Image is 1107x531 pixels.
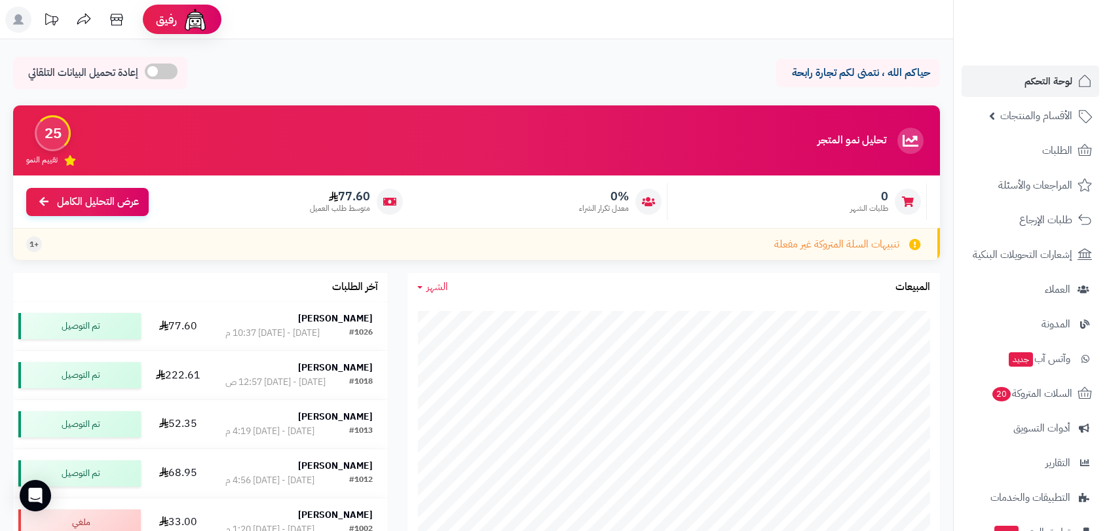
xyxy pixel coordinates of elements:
span: تنبيهات السلة المتروكة غير مفعلة [774,237,899,252]
div: [DATE] - [DATE] 4:56 م [225,474,314,487]
a: وآتس آبجديد [962,343,1099,375]
img: logo-2.png [1018,35,1095,62]
span: رفيق [156,12,177,27]
a: السلات المتروكة20 [962,378,1099,409]
td: 222.61 [146,351,210,399]
a: لوحة التحكم [962,65,1099,97]
span: الأقسام والمنتجات [1000,107,1072,125]
span: إعادة تحميل البيانات التلقائي [28,65,138,81]
strong: [PERSON_NAME] [298,361,373,375]
span: وآتس آب [1007,350,1070,368]
div: #1012 [349,474,373,487]
span: 77.60 [310,189,370,204]
div: تم التوصيل [18,313,141,339]
h3: تحليل نمو المتجر [817,135,886,147]
div: Open Intercom Messenger [20,480,51,511]
p: حياكم الله ، نتمنى لكم تجارة رابحة [786,65,930,81]
span: التطبيقات والخدمات [990,488,1070,507]
div: #1018 [349,376,373,389]
a: أدوات التسويق [962,412,1099,444]
div: تم التوصيل [18,411,141,437]
span: جديد [1009,352,1033,367]
div: #1013 [349,425,373,438]
td: 77.60 [146,302,210,350]
a: عرض التحليل الكامل [26,188,149,216]
a: الشهر [417,280,448,295]
span: +1 [29,239,39,250]
span: أدوات التسويق [1013,419,1070,437]
strong: [PERSON_NAME] [298,459,373,473]
span: لوحة التحكم [1024,72,1072,90]
div: تم التوصيل [18,362,141,388]
span: السلات المتروكة [991,384,1072,403]
div: [DATE] - [DATE] 12:57 ص [225,376,326,389]
a: إشعارات التحويلات البنكية [962,239,1099,270]
span: طلبات الإرجاع [1019,211,1072,229]
span: 0% [579,189,629,204]
span: إشعارات التحويلات البنكية [973,246,1072,264]
span: الشهر [426,279,448,295]
img: ai-face.png [182,7,208,33]
span: طلبات الشهر [850,203,888,214]
a: التطبيقات والخدمات [962,482,1099,513]
a: تحديثات المنصة [35,7,67,36]
strong: [PERSON_NAME] [298,410,373,424]
a: المدونة [962,308,1099,340]
span: المدونة [1041,315,1070,333]
div: [DATE] - [DATE] 10:37 م [225,327,320,340]
td: 68.95 [146,449,210,498]
div: [DATE] - [DATE] 4:19 م [225,425,314,438]
span: 0 [850,189,888,204]
h3: آخر الطلبات [332,282,378,293]
span: معدل تكرار الشراء [579,203,629,214]
a: العملاء [962,274,1099,305]
a: التقارير [962,447,1099,479]
strong: [PERSON_NAME] [298,508,373,522]
span: المراجعات والأسئلة [998,176,1072,194]
span: تقييم النمو [26,155,58,166]
td: 52.35 [146,400,210,449]
div: تم التوصيل [18,460,141,486]
span: التقارير [1045,454,1070,472]
div: #1026 [349,327,373,340]
a: الطلبات [962,135,1099,166]
h3: المبيعات [895,282,930,293]
a: طلبات الإرجاع [962,204,1099,236]
span: متوسط طلب العميل [310,203,370,214]
span: الطلبات [1042,141,1072,160]
span: 20 [992,387,1011,401]
span: عرض التحليل الكامل [57,194,139,210]
strong: [PERSON_NAME] [298,312,373,325]
a: المراجعات والأسئلة [962,170,1099,201]
span: العملاء [1045,280,1070,299]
